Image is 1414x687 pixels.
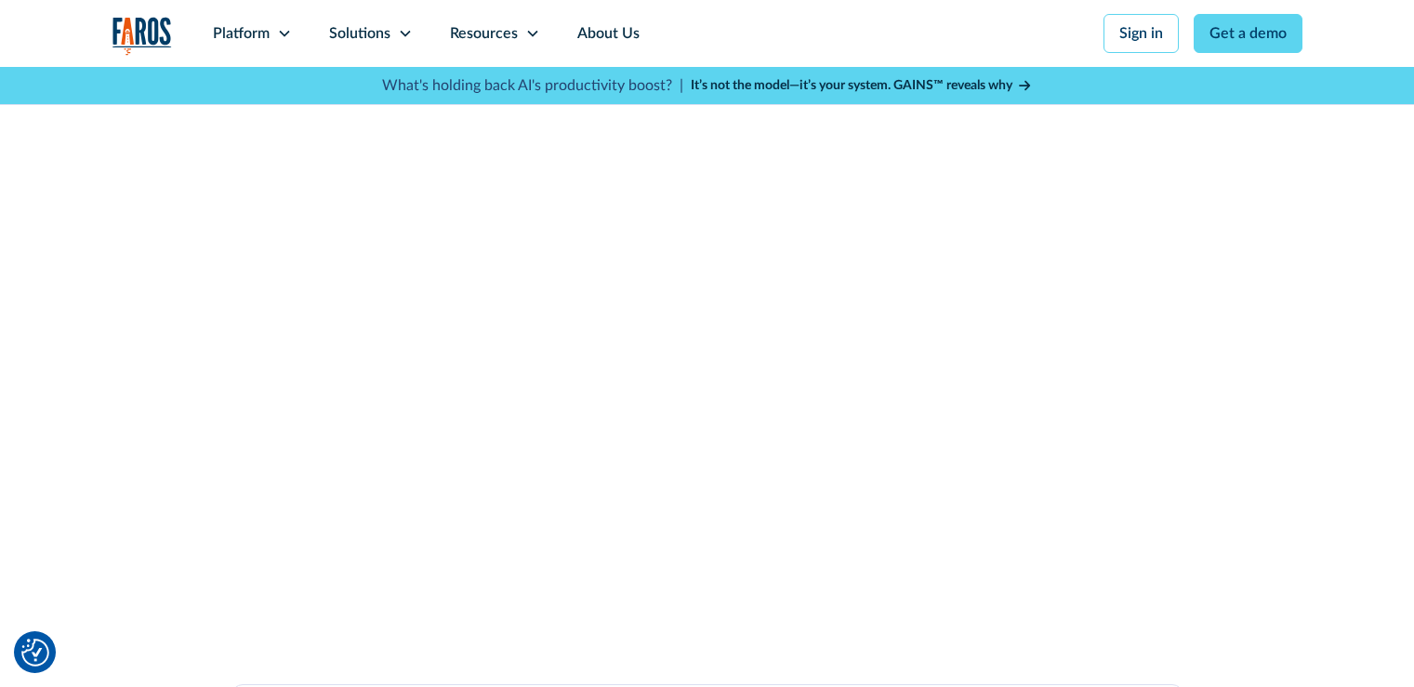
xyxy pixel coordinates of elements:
[691,79,1012,92] strong: It’s not the model—it’s your system. GAINS™ reveals why
[1194,14,1302,53] a: Get a demo
[112,17,172,55] img: Logo of the analytics and reporting company Faros.
[691,76,1033,96] a: It’s not the model—it’s your system. GAINS™ reveals why
[213,22,270,45] div: Platform
[1103,14,1179,53] a: Sign in
[21,639,49,667] button: Cookie Settings
[382,74,683,97] p: What's holding back AI's productivity boost? |
[450,22,518,45] div: Resources
[21,639,49,667] img: Revisit consent button
[112,17,172,55] a: home
[329,22,390,45] div: Solutions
